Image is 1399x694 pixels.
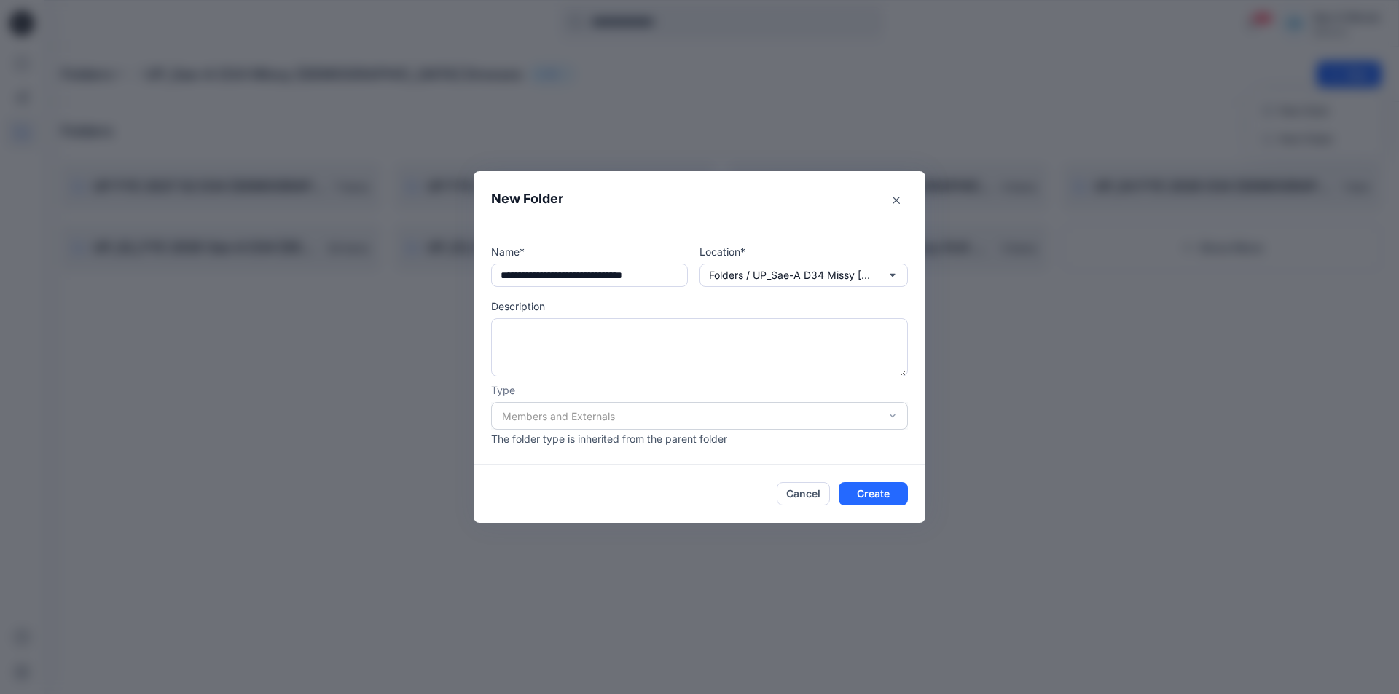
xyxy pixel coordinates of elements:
p: Name* [491,244,688,259]
p: Location* [699,244,908,259]
p: The folder type is inherited from the parent folder [491,431,908,446]
button: Close [885,189,908,212]
header: New Folder [474,171,925,226]
button: Create [839,482,908,505]
p: Type [491,382,908,398]
p: Folders / UP_Sae-A D34 Missy [DEMOGRAPHIC_DATA] Dresses [709,267,877,283]
button: Cancel [777,482,830,505]
button: Folders / UP_Sae-A D34 Missy [DEMOGRAPHIC_DATA] Dresses [699,264,908,287]
p: Description [491,299,908,314]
